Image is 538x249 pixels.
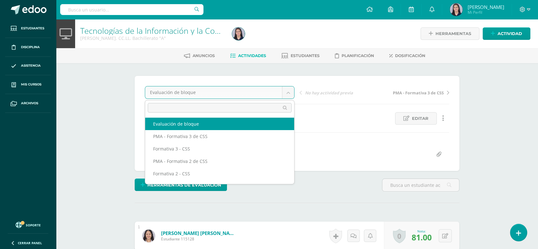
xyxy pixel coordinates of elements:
div: Formativa 3 - CSS [145,143,294,155]
div: Evaluación de bloque [145,118,294,130]
div: PMA - Formativa 2 de CSS [145,155,294,167]
div: PMA - Formativa 1 de CSS [145,180,294,192]
div: PMA - Formativa 3 de CSS [145,130,294,143]
div: Formativa 2 - CSS [145,167,294,180]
